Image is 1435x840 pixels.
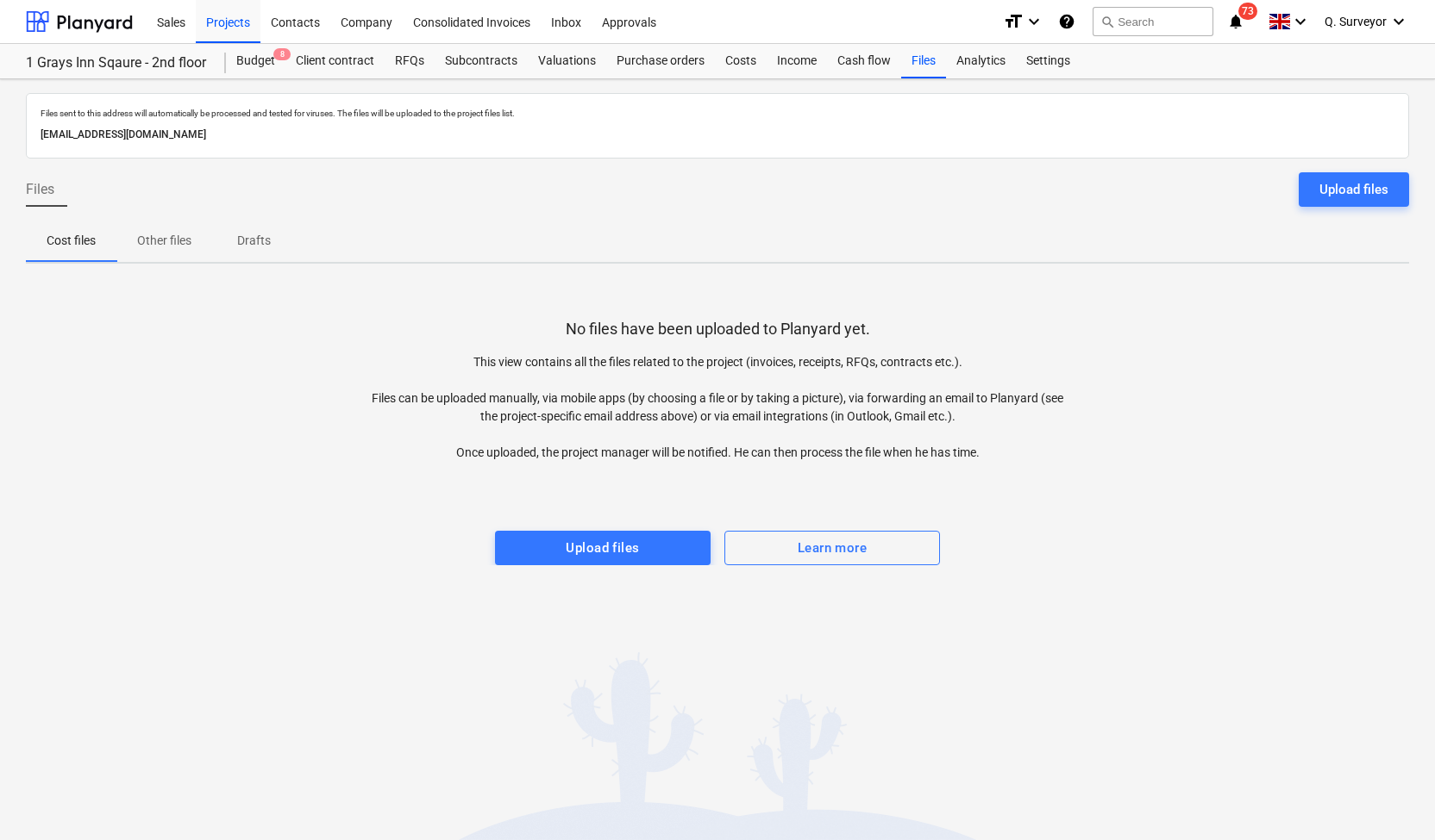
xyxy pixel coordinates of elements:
i: keyboard_arrow_down [1388,11,1409,32]
a: Cash flow [827,44,901,78]
a: Purchase orders [606,44,715,78]
div: Learn more [798,537,867,559]
a: RFQs [385,44,435,78]
div: Budget [226,44,285,78]
a: Costs [715,44,767,78]
a: Income [767,44,827,78]
div: 1 Grays Inn Sqaure - 2nd floor [26,54,205,72]
span: Q. Surveyor [1325,15,1387,28]
a: Budget8 [226,44,285,78]
a: Settings [1016,44,1081,78]
p: No files have been uploaded to Planyard yet. [566,319,870,339]
p: Cost files [47,232,96,250]
p: Files sent to this address will automatically be processed and tested for viruses. The files will... [41,108,1394,119]
a: Analytics [946,44,1016,78]
button: Upload files [495,531,711,565]
i: keyboard_arrow_down [1290,11,1311,32]
p: This view contains all the files related to the project (invoices, receipts, RFQs, contracts etc.... [372,353,1063,462]
a: Subcontracts [435,44,528,78]
div: Upload files [1319,178,1388,201]
button: Upload files [1299,172,1409,207]
a: Files [901,44,946,78]
i: keyboard_arrow_down [1024,11,1044,32]
i: Knowledge base [1058,11,1075,32]
a: Client contract [285,44,385,78]
span: Files [26,179,54,200]
i: notifications [1227,11,1244,32]
p: Drafts [233,232,274,250]
button: Search [1093,7,1213,36]
button: Learn more [724,531,940,565]
p: Other files [137,232,191,250]
div: Upload files [566,537,639,559]
p: [EMAIL_ADDRESS][DOMAIN_NAME] [41,126,1394,144]
span: 8 [273,48,291,60]
span: 73 [1238,3,1257,20]
i: format_size [1003,11,1024,32]
span: search [1100,15,1114,28]
a: Valuations [528,44,606,78]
